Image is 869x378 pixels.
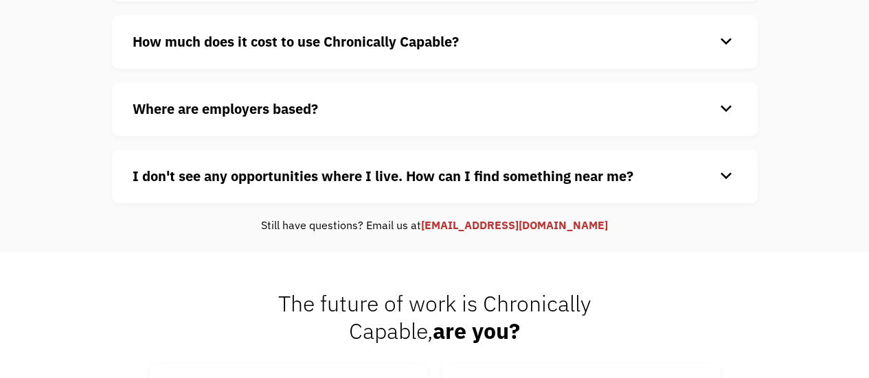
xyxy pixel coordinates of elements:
strong: are you? [433,316,520,345]
span: The future of work is Chronically Capable, [278,289,591,345]
div: Still have questions? Email us at [112,217,758,233]
strong: I don't see any opportunities where I live. How can I find something near me? [133,167,633,185]
strong: How much does it cost to use Chronically Capable? [133,32,459,51]
strong: Where are employers based? [133,99,318,118]
div: keyboard_arrow_down [715,32,737,52]
div: keyboard_arrow_down [715,166,737,187]
div: keyboard_arrow_down [715,99,737,119]
a: [EMAIL_ADDRESS][DOMAIN_NAME] [421,218,608,232]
